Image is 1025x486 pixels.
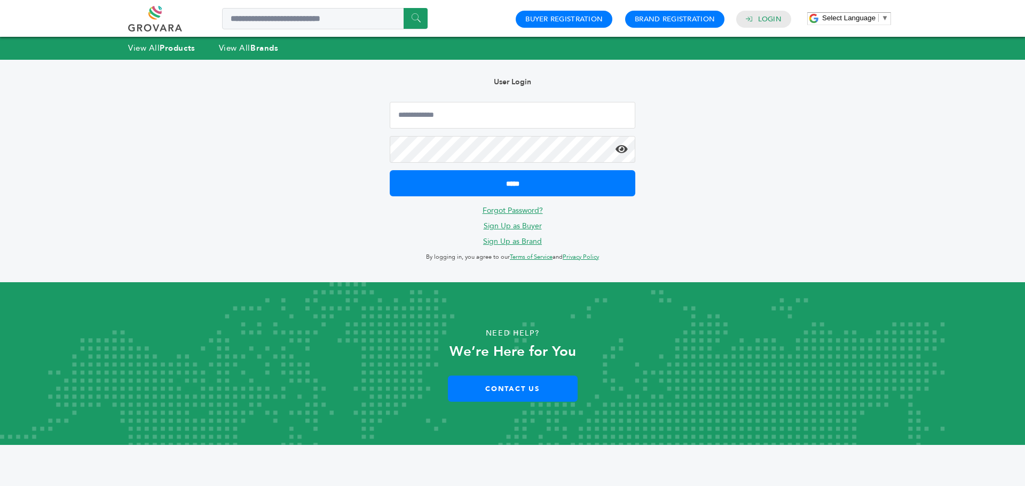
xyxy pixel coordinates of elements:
a: View AllBrands [219,43,279,53]
a: Brand Registration [635,14,715,24]
strong: Products [160,43,195,53]
strong: We’re Here for You [450,342,576,361]
span: ▼ [881,14,888,22]
p: Need Help? [51,325,974,341]
a: Forgot Password? [483,205,543,216]
b: User Login [494,77,531,87]
input: Email Address [390,102,635,129]
a: Contact Us [448,376,578,402]
a: Sign Up as Buyer [484,221,542,231]
span: ​ [878,14,879,22]
a: Login [758,14,782,24]
input: Password [390,136,635,163]
p: By logging in, you agree to our and [390,251,635,264]
a: Select Language​ [822,14,888,22]
span: Select Language [822,14,876,22]
a: Terms of Service [510,253,553,261]
strong: Brands [250,43,278,53]
input: Search a product or brand... [222,8,428,29]
a: Buyer Registration [525,14,603,24]
a: View AllProducts [128,43,195,53]
a: Sign Up as Brand [483,236,542,246]
a: Privacy Policy [563,253,599,261]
